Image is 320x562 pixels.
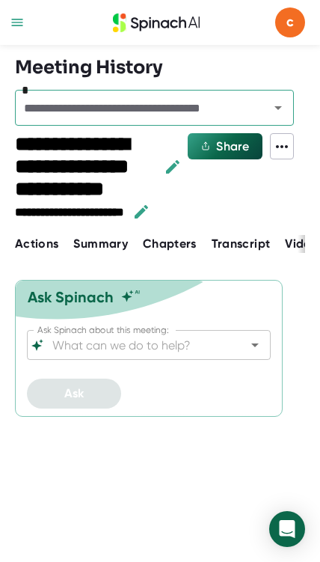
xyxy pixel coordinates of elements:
button: Chapters [143,235,197,253]
button: Ask [27,379,121,409]
button: Summary [73,235,127,253]
span: Video [285,236,319,251]
span: Summary [73,236,127,251]
span: Chapters [143,236,197,251]
button: Share [188,133,262,159]
span: Actions [15,236,58,251]
h3: Meeting History [15,57,163,79]
button: Transcript [212,235,271,253]
div: Open Intercom Messenger [269,511,305,547]
button: Open [244,335,265,355]
span: c [275,7,305,37]
span: Transcript [212,236,271,251]
span: Ask [64,386,84,400]
div: Ask Spinach [28,288,114,306]
span: Share [216,139,249,153]
button: Open [268,97,289,118]
input: What can we do to help? [49,335,222,355]
button: Actions [15,235,58,253]
button: Video [285,235,319,253]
